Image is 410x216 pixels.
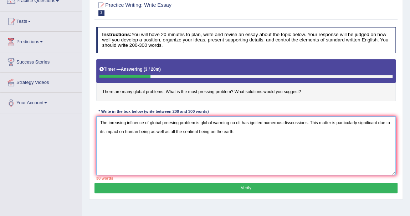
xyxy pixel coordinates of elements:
div: * Write in the box below (write between 200 and 300 words) [96,109,211,115]
button: Verify [94,183,397,193]
div: 38 words [96,175,396,181]
b: ( [144,67,145,72]
h5: Timer — [99,67,161,72]
a: Success Stories [0,52,82,70]
h4: You will have 20 minutes to plan, write and revise an essay about the topic below. Your response ... [96,27,396,53]
a: Predictions [0,32,82,50]
a: Strategy Videos [0,72,82,90]
b: 3 / 20m [145,67,159,72]
b: Instructions: [102,32,131,37]
b: Answering [121,67,143,72]
a: Your Account [0,93,82,111]
span: 2 [98,10,105,16]
h2: Practice Writing: Write Essay [96,1,282,16]
a: Tests [0,11,82,29]
b: ) [159,67,161,72]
